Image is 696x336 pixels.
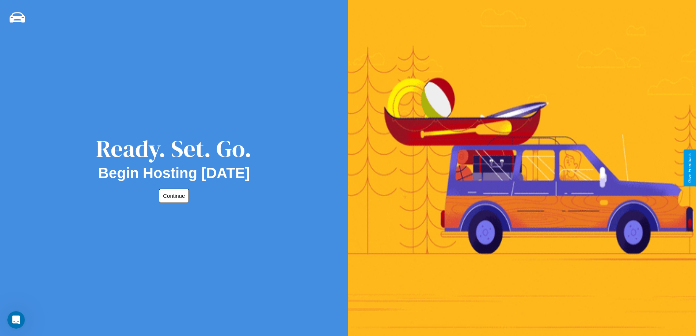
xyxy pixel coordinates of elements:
[96,132,252,165] div: Ready. Set. Go.
[159,189,189,203] button: Continue
[98,165,250,181] h2: Begin Hosting [DATE]
[7,311,25,329] iframe: Intercom live chat
[687,153,692,183] div: Give Feedback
